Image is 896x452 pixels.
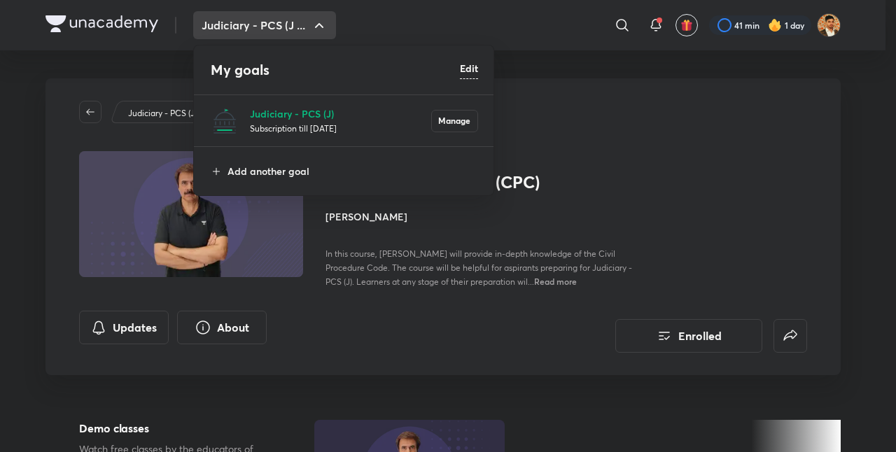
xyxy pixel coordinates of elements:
[250,121,431,135] p: Subscription till [DATE]
[431,110,478,132] button: Manage
[227,164,478,178] p: Add another goal
[460,61,478,76] h6: Edit
[211,59,460,80] h4: My goals
[211,107,239,135] img: Judiciary - PCS (J)
[250,106,431,121] p: Judiciary - PCS (J)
